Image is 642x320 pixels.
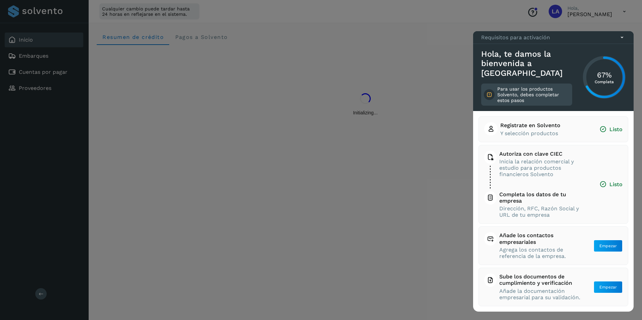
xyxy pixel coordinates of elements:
[481,49,572,78] h3: Hola, te damos la bienvenida a [GEOGRAPHIC_DATA]
[599,284,617,290] span: Empezar
[599,181,623,188] span: Listo
[484,122,623,136] button: Registrate en SolventoY selección productosListo
[599,243,617,249] span: Empezar
[481,34,550,41] p: Requisitos para activación
[499,288,581,301] span: Añade la documentación empresarial para su validación.
[499,151,587,157] span: Autoriza con clave CIEC
[595,79,614,84] p: Completa
[594,281,623,293] button: Empezar
[595,71,614,79] h3: 67%
[499,247,581,259] span: Agrega los contactos de referencia de la empresa.
[484,273,623,301] button: Sube los documentos de cumplimiento y verificaciónAñade la documentación empresarial para su vali...
[500,130,560,137] span: Y selección productos
[484,151,623,218] button: Autoriza con clave CIECInicia la relación comercial y estudio para productos financieros Solvento...
[499,205,587,218] span: Dirección, RFC, Razón Social y URL de tu empresa
[499,273,581,286] span: Sube los documentos de cumplimiento y verificación
[497,86,569,103] p: Para usar los productos Solvento, debes completar estos pasos
[473,31,634,44] div: Requisitos para activación
[599,126,623,133] span: Listo
[499,158,587,178] span: Inicia la relación comercial y estudio para productos financieros Solvento
[484,232,623,259] button: Añade los contactos empresarialesAgrega los contactos de referencia de la empresa.Empezar
[499,232,581,245] span: Añade los contactos empresariales
[594,240,623,252] button: Empezar
[500,122,560,128] span: Registrate en Solvento
[499,191,587,204] span: Completa los datos de tu empresa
